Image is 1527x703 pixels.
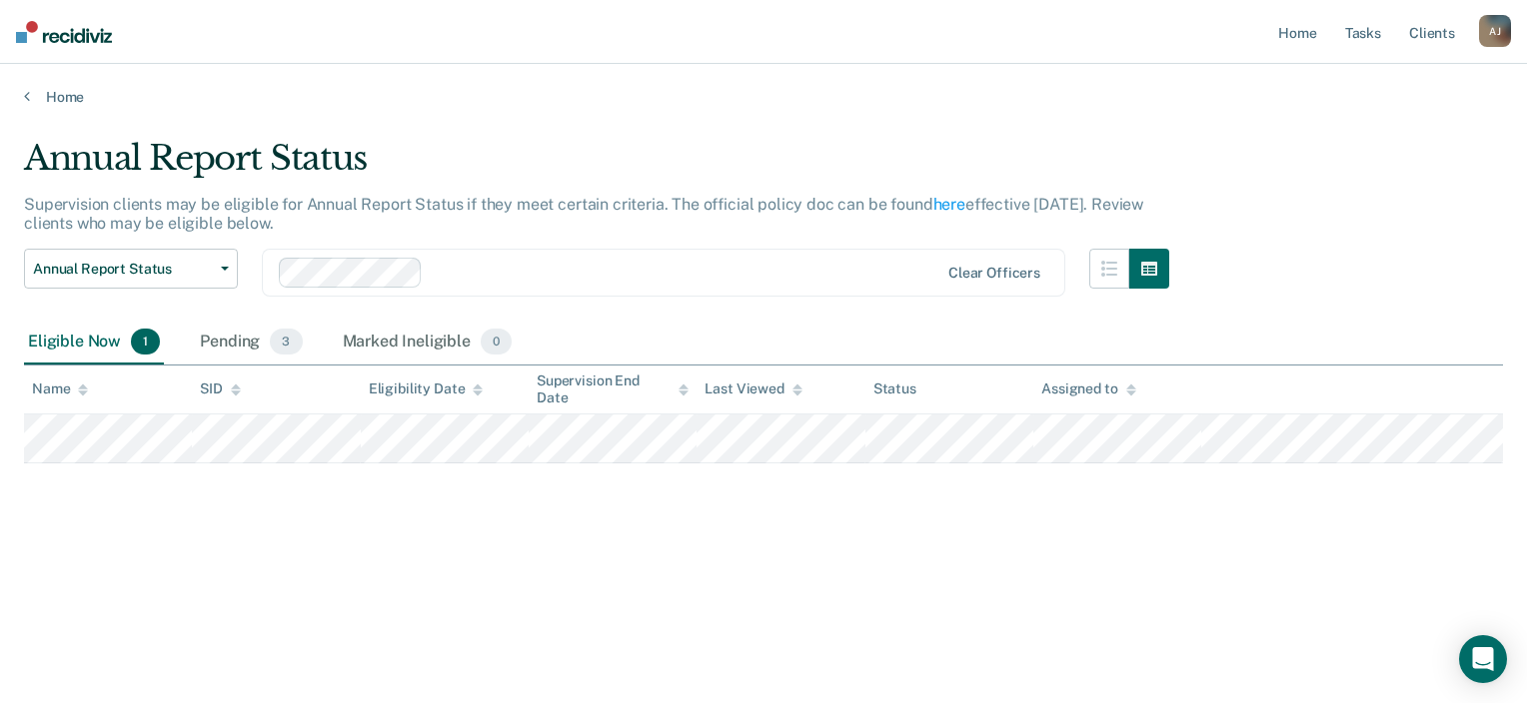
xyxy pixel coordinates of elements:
[339,321,517,364] div: Marked Ineligible0
[196,321,306,364] div: Pending3
[1041,380,1135,397] div: Assigned to
[270,329,302,354] span: 3
[131,329,160,354] span: 1
[24,138,1169,195] div: Annual Report Status
[537,372,689,406] div: Supervision End Date
[481,329,512,354] span: 0
[200,380,241,397] div: SID
[33,261,213,278] span: Annual Report Status
[1479,15,1511,47] button: AJ
[24,249,238,289] button: Annual Report Status
[948,265,1040,282] div: Clear officers
[24,88,1503,106] a: Home
[32,380,88,397] div: Name
[24,321,164,364] div: Eligible Now1
[16,21,112,43] img: Recidiviz
[933,195,965,214] a: here
[369,380,484,397] div: Eligibility Date
[705,380,801,397] div: Last Viewed
[1459,635,1507,683] div: Open Intercom Messenger
[24,195,1143,233] p: Supervision clients may be eligible for Annual Report Status if they meet certain criteria. The o...
[873,380,916,397] div: Status
[1479,15,1511,47] div: A J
